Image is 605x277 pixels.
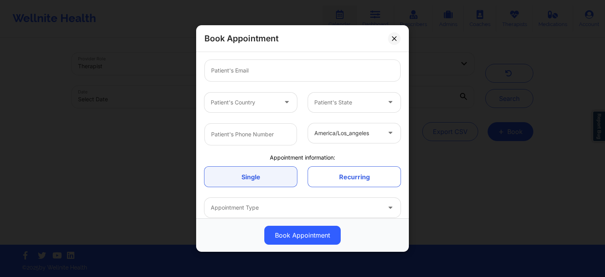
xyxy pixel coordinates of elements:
[204,33,278,44] h2: Book Appointment
[199,153,406,161] div: Appointment information:
[308,167,401,187] a: Recurring
[204,167,297,187] a: Single
[264,226,341,245] button: Book Appointment
[314,123,381,143] div: america/los_angeles
[204,59,401,81] input: Patient's Email
[204,123,297,145] input: Patient's Phone Number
